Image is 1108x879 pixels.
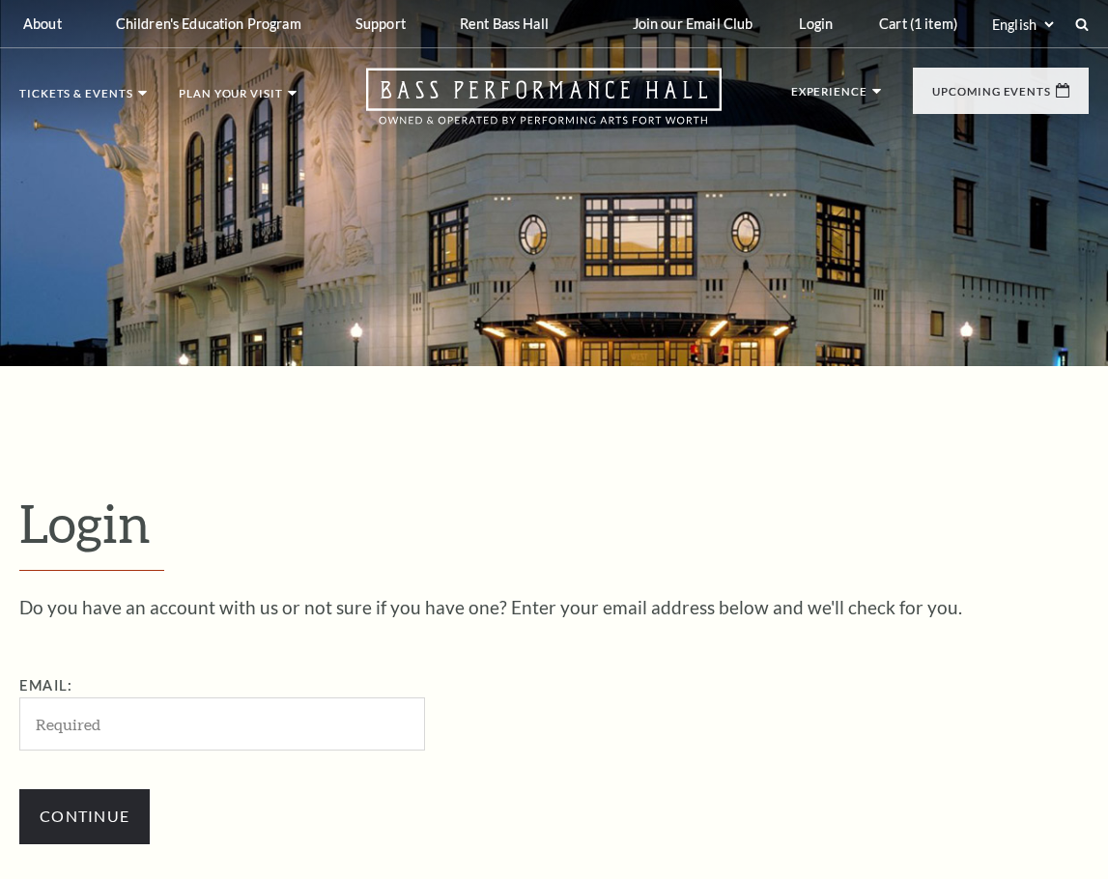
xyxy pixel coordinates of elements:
[179,88,283,109] p: Plan Your Visit
[460,15,549,32] p: Rent Bass Hall
[932,86,1051,107] p: Upcoming Events
[19,789,150,843] input: Continue
[19,677,72,694] label: Email:
[19,598,1089,616] p: Do you have an account with us or not sure if you have one? Enter your email address below and we...
[355,15,406,32] p: Support
[116,15,301,32] p: Children's Education Program
[19,492,151,553] span: Login
[791,86,867,107] p: Experience
[988,15,1057,34] select: Select:
[23,15,62,32] p: About
[19,697,425,751] input: Required
[19,88,133,109] p: Tickets & Events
